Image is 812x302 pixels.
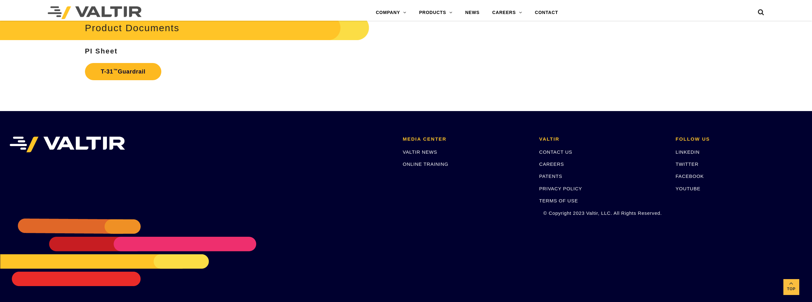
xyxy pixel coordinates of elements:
[113,68,118,73] sup: ™
[85,63,162,80] a: T-31™Guardrail
[675,186,700,191] a: YOUTUBE
[675,137,802,142] h2: FOLLOW US
[539,149,572,155] a: CONTACT US
[403,149,437,155] a: VALTIR NEWS
[85,47,118,55] strong: PI Sheet
[403,137,530,142] h2: MEDIA CENTER
[675,173,704,179] a: FACEBOOK
[675,161,698,167] a: TWITTER
[10,137,125,152] img: VALTIR
[539,198,578,203] a: TERMS OF USE
[459,6,486,19] a: NEWS
[528,6,564,19] a: CONTACT
[539,161,564,167] a: CAREERS
[783,285,799,293] span: Top
[675,149,700,155] a: LINKEDIN
[783,279,799,295] a: Top
[539,209,666,217] p: © Copyright 2023 Valtir, LLC. All Rights Reserved.
[369,6,413,19] a: COMPANY
[413,6,459,19] a: PRODUCTS
[48,6,142,19] img: Valtir
[539,137,666,142] h2: VALTIR
[486,6,528,19] a: CAREERS
[539,173,563,179] a: PATENTS
[539,186,582,191] a: PRIVACY POLICY
[403,161,448,167] a: ONLINE TRAINING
